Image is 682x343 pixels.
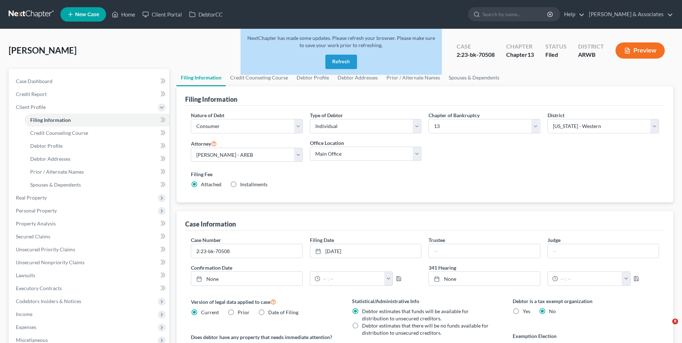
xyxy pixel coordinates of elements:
label: Filing Date [310,236,334,244]
a: Debtor Profile [24,140,169,152]
label: Statistical/Administrative Info [352,297,498,305]
span: Installments [240,181,267,187]
input: -- [548,244,659,258]
a: Lawsuits [10,269,169,282]
div: Filed [545,51,567,59]
button: Refresh [325,55,357,69]
span: Personal Property [16,207,57,214]
a: Prior / Alternate Names [24,165,169,178]
a: [PERSON_NAME] & Associates [585,8,673,21]
div: Status [545,42,567,51]
label: Attorney [191,139,217,148]
label: Case Number [191,236,221,244]
span: Current [201,309,219,315]
a: Credit Report [10,88,169,101]
span: Codebtors Insiders & Notices [16,298,81,304]
div: Case Information [185,220,236,228]
label: Exemption Election [513,332,659,340]
span: 13 [527,51,534,58]
a: Credit Counseling Course [226,69,292,86]
label: Debtor is a tax exempt organization [513,297,659,305]
label: Type of Debtor [310,111,343,119]
div: Chapter [506,51,534,59]
a: Credit Counseling Course [24,127,169,140]
span: Lawsuits [16,272,35,278]
iframe: Intercom live chat [658,319,675,336]
span: Debtor estimates that there will be no funds available for distribution to unsecured creditors. [362,323,489,336]
a: Debtor Addresses [24,152,169,165]
a: Secured Claims [10,230,169,243]
span: Executory Contracts [16,285,62,291]
div: District [578,42,604,51]
a: None [429,272,540,285]
a: Home [108,8,139,21]
a: Help [560,8,585,21]
label: District [548,111,564,119]
span: Date of Filing [268,309,298,315]
span: Prior [238,309,250,315]
div: Case [457,42,495,51]
span: [PERSON_NAME] [9,45,77,55]
a: Case Dashboard [10,75,169,88]
label: Does debtor have any property that needs immediate attention? [191,333,337,341]
span: Secured Claims [16,233,50,239]
label: Judge [548,236,560,244]
a: Spouses & Dependents [24,178,169,191]
span: Credit Counseling Course [30,130,88,136]
div: Chapter [506,42,534,51]
div: Filing Information [185,95,237,104]
span: Case Dashboard [16,78,52,84]
a: None [191,272,302,285]
input: Search by name... [482,8,548,21]
span: Credit Report [16,91,47,97]
span: Debtor Profile [30,143,63,149]
a: Unsecured Nonpriority Claims [10,256,169,269]
span: NextChapter has made some updates. Please refresh your browser. Please make sure to save your wor... [247,35,435,48]
span: Income [16,311,32,317]
span: Debtor Addresses [30,156,70,162]
span: Attached [201,181,221,187]
span: Expenses [16,324,36,330]
a: Executory Contracts [10,282,169,295]
span: Unsecured Nonpriority Claims [16,259,84,265]
span: Client Profile [16,104,46,110]
div: ARWB [578,51,604,59]
a: Filing Information [177,69,226,86]
label: Office Location [310,139,344,147]
input: -- : -- [558,272,622,285]
span: Unsecured Priority Claims [16,246,75,252]
label: Version of legal data applied to case [191,297,337,306]
span: 8 [672,319,678,324]
label: Chapter of Bankruptcy [429,111,480,119]
a: Unsecured Priority Claims [10,243,169,256]
span: Property Analysis [16,220,56,227]
input: -- [429,244,540,258]
label: Trustee [429,236,445,244]
label: Confirmation Date [187,264,425,271]
label: 341 Hearing [425,264,663,271]
span: Yes [523,308,530,314]
span: Filing Information [30,117,71,123]
span: Prior / Alternate Names [30,169,84,175]
a: Spouses & Dependents [444,69,504,86]
label: Nature of Debt [191,111,224,119]
div: 2:23-bk-70508 [457,51,495,59]
span: New Case [75,12,99,17]
a: Filing Information [24,114,169,127]
button: Preview [615,42,665,59]
input: -- : -- [320,272,385,285]
a: [DATE] [310,244,421,258]
label: Filing Fee [191,170,659,178]
input: Enter case number... [191,244,302,258]
span: No [549,308,556,314]
span: Debtor estimates that funds will be available for distribution to unsecured creditors. [362,308,469,321]
span: Real Property [16,195,47,201]
a: Property Analysis [10,217,169,230]
a: DebtorCC [186,8,226,21]
span: Spouses & Dependents [30,182,81,188]
a: Client Portal [139,8,186,21]
span: Miscellaneous [16,337,48,343]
